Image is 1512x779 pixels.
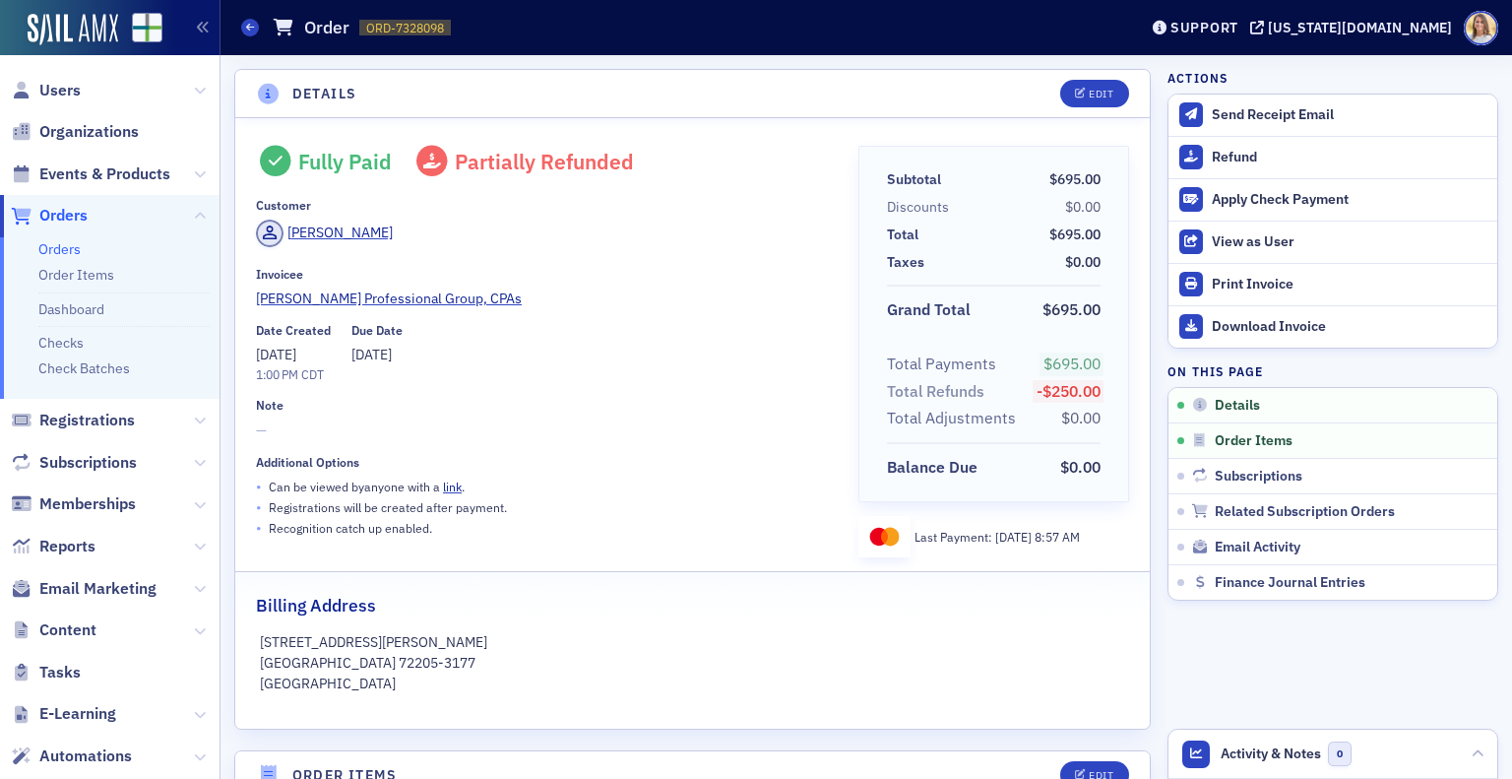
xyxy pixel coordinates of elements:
[39,619,96,641] span: Content
[1215,503,1395,521] span: Related Subscription Orders
[1215,432,1292,450] span: Order Items
[39,121,139,143] span: Organizations
[256,497,262,518] span: •
[11,493,136,515] a: Memberships
[1089,89,1113,99] div: Edit
[269,478,465,495] p: Can be viewed by anyone with a .
[256,455,359,470] div: Additional Options
[1049,226,1101,243] span: $695.00
[1250,21,1459,34] button: [US_STATE][DOMAIN_NAME]
[887,169,941,190] div: Subtotal
[11,619,96,641] a: Content
[269,519,432,537] p: Recognition catch up enabled.
[1212,276,1487,293] div: Print Invoice
[366,20,444,36] span: ORD-7328098
[1061,408,1101,427] span: $0.00
[256,220,393,247] a: [PERSON_NAME]
[256,366,298,382] time: 1:00 PM
[260,674,1126,694] p: [GEOGRAPHIC_DATA]
[1168,305,1497,348] a: Download Invoice
[1042,299,1101,319] span: $695.00
[351,346,392,363] span: [DATE]
[11,205,88,227] a: Orders
[298,366,324,382] span: CDT
[1167,69,1228,87] h4: Actions
[256,289,522,309] span: Rickels Professional Group, CPAs
[28,14,118,45] img: SailAMX
[11,703,116,725] a: E-Learning
[1060,457,1101,477] span: $0.00
[1212,318,1487,336] div: Download Invoice
[39,746,132,767] span: Automations
[1212,233,1487,251] div: View as User
[1037,381,1101,401] span: -$250.00
[39,452,137,474] span: Subscriptions
[256,421,831,441] span: —
[1268,19,1452,36] div: [US_STATE][DOMAIN_NAME]
[256,267,303,282] div: Invoicee
[1464,11,1498,45] span: Profile
[1043,354,1101,373] span: $695.00
[887,197,949,218] div: Discounts
[1212,149,1487,166] div: Refund
[11,121,139,143] a: Organizations
[256,289,831,309] a: [PERSON_NAME] Professional Group, CPAs
[1035,529,1080,545] span: 8:57 AM
[887,225,925,245] span: Total
[1215,539,1300,556] span: Email Activity
[118,13,162,46] a: View Homepage
[11,80,81,101] a: Users
[1212,106,1487,124] div: Send Receipt Email
[443,479,462,494] a: link
[887,252,924,273] div: Taxes
[887,380,991,404] span: Total Refunds
[1212,191,1487,209] div: Apply Check Payment
[38,240,81,258] a: Orders
[1060,80,1128,107] button: Edit
[1065,253,1101,271] span: $0.00
[1168,221,1497,263] button: View as User
[256,346,296,363] span: [DATE]
[39,205,88,227] span: Orders
[995,529,1035,545] span: [DATE]
[256,518,262,539] span: •
[887,456,977,480] div: Balance Due
[887,353,996,376] div: Total Payments
[39,80,81,101] span: Users
[256,593,376,618] h2: Billing Address
[455,148,634,175] span: Partially Refunded
[11,536,95,557] a: Reports
[298,149,392,174] div: Fully Paid
[1215,397,1260,415] span: Details
[11,163,170,185] a: Events & Products
[11,578,157,600] a: Email Marketing
[39,578,157,600] span: Email Marketing
[865,523,905,551] img: mastercard
[38,359,130,377] a: Check Batches
[887,407,1016,430] div: Total Adjustments
[256,198,311,213] div: Customer
[1049,170,1101,188] span: $695.00
[887,169,948,190] span: Subtotal
[914,528,1080,546] div: Last Payment:
[39,410,135,431] span: Registrations
[39,163,170,185] span: Events & Products
[11,452,137,474] a: Subscriptions
[351,323,403,338] div: Due Date
[1168,136,1497,178] button: Refund
[39,536,95,557] span: Reports
[292,84,357,104] h4: Details
[11,410,135,431] a: Registrations
[1215,468,1302,486] span: Subscriptions
[256,323,331,338] div: Date Created
[887,456,984,480] span: Balance Due
[287,223,393,243] div: [PERSON_NAME]
[11,662,81,683] a: Tasks
[887,252,931,273] span: Taxes
[11,746,132,767] a: Automations
[887,407,1023,430] span: Total Adjustments
[304,16,349,39] h1: Order
[256,477,262,497] span: •
[1170,19,1238,36] div: Support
